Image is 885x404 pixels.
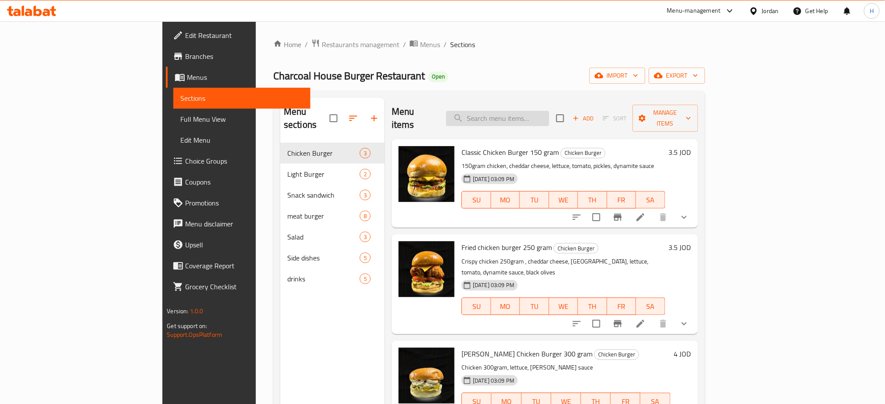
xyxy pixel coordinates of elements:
button: SA [636,191,665,209]
span: Chicken Burger [287,148,360,158]
span: Chicken Burger [561,148,605,158]
button: delete [653,313,674,334]
input: search [446,111,549,126]
div: Open [428,72,448,82]
li: / [444,39,447,50]
a: Promotions [166,192,310,213]
span: Coupons [185,177,303,187]
li: / [403,39,406,50]
span: Choice Groups [185,156,303,166]
button: Add [569,112,597,125]
button: TH [578,298,607,315]
div: Menu-management [667,6,721,16]
span: Menus [420,39,440,50]
span: MO [495,300,517,313]
span: SA [640,300,661,313]
button: MO [491,191,520,209]
span: 8 [360,212,370,220]
h6: 3.5 JOD [669,146,691,158]
span: 5 [360,275,370,283]
button: FR [607,298,636,315]
div: items [360,253,371,263]
span: TU [523,300,545,313]
a: Upsell [166,234,310,255]
div: Light Burger2 [280,164,385,185]
span: Branches [185,51,303,62]
span: Sort sections [343,108,364,129]
span: Select all sections [324,109,343,127]
span: Select to update [587,208,606,226]
button: import [589,68,645,84]
span: 2 [360,170,370,178]
span: Menu disclaimer [185,219,303,229]
h6: 3.5 JOD [669,241,691,253]
span: Select to update [587,315,606,333]
span: Menus [187,72,303,82]
span: Chicken Burger [554,243,598,253]
a: Grocery Checklist [166,276,310,297]
span: Light Burger [287,169,360,179]
span: Sections [180,93,303,103]
img: Alfredo Chicken Burger 300 gram [399,348,455,404]
button: Add section [364,108,385,129]
span: Get support on: [167,320,207,332]
a: Edit Restaurant [166,25,310,46]
span: Salad [287,232,360,242]
span: SU [465,300,487,313]
button: SA [636,298,665,315]
a: Menu disclaimer [166,213,310,234]
span: Select section first [597,112,633,125]
span: Upsell [185,240,303,250]
div: Jordan [762,6,779,16]
span: import [596,70,638,81]
div: Side dishes5 [280,247,385,268]
button: TU [520,191,549,209]
span: Fried chicken burger 250 gram [461,241,552,254]
a: Restaurants management [311,39,399,50]
span: WE [553,194,575,206]
div: items [360,190,371,200]
button: SU [461,298,491,315]
span: TU [523,194,545,206]
span: H [870,6,874,16]
button: sort-choices [566,207,587,228]
button: MO [491,298,520,315]
span: Add item [569,112,597,125]
span: TH [582,300,603,313]
a: Support.OpsPlatform [167,329,222,340]
span: Full Menu View [180,114,303,124]
a: Choice Groups [166,151,310,171]
a: Edit menu item [635,212,646,223]
a: Full Menu View [173,109,310,130]
button: export [649,68,705,84]
div: items [360,211,371,221]
span: 5 [360,254,370,262]
span: export [656,70,698,81]
nav: breadcrumb [273,39,705,50]
span: Chicken Burger [595,349,639,359]
span: Coverage Report [185,260,303,271]
button: WE [549,298,578,315]
span: [DATE] 03:09 PM [469,377,518,385]
span: Side dishes [287,253,360,263]
a: Coverage Report [166,255,310,276]
div: items [360,169,371,179]
span: MO [495,194,517,206]
span: 3 [360,191,370,199]
span: [DATE] 03:09 PM [469,175,518,183]
span: Add [572,113,595,123]
h2: Menu items [392,105,436,131]
span: Edit Menu [180,135,303,145]
div: meat burger8 [280,205,385,226]
span: Manage items [640,107,691,129]
span: Classic Chicken Burger 150 gram [461,146,559,159]
span: Promotions [185,198,303,208]
span: Charcoal House Burger Restaurant [273,66,425,86]
nav: Menu sections [280,139,385,293]
span: [PERSON_NAME] Chicken Burger 300 gram [461,347,592,360]
img: Fried chicken burger 250 gram [399,241,455,297]
p: Chicken 300gram, lettuce, [PERSON_NAME] sauce [461,362,670,373]
span: [DATE] 03:09 PM [469,281,518,289]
